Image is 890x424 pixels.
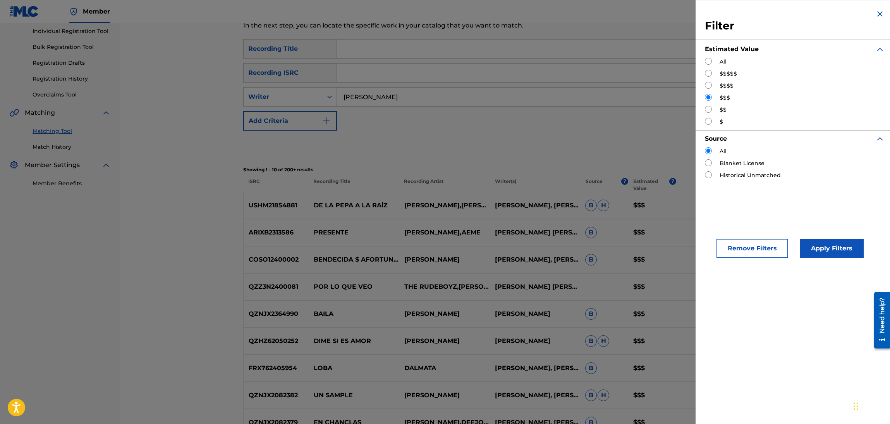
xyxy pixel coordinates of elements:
span: H [598,200,609,211]
p: BENDECIDA $ AFORTUNADA [309,255,399,264]
p: In the next step, you can locate the specific work in your catalog that you want to match. [243,21,646,30]
iframe: Chat Widget [851,387,890,424]
h3: Filter [705,19,885,33]
a: Registration History [33,75,111,83]
span: B [585,335,597,347]
p: DE LA PEPA A LA RAÍZ [309,201,399,210]
img: expand [101,160,111,170]
p: [PERSON_NAME] [490,309,580,319]
iframe: Resource Center [868,289,890,352]
p: LOBA [309,364,399,373]
label: $$ [720,106,727,114]
a: Matching Tool [33,127,111,135]
p: DIME SI ES AMOR [309,336,399,346]
span: B [585,362,597,374]
a: Overclaims Tool [33,91,111,99]
span: B [585,200,597,211]
p: QZNJX2082382 [244,391,309,400]
p: ARIXB2313586 [244,228,309,237]
p: COSO12400002 [244,255,309,264]
span: ? [669,178,676,185]
p: [PERSON_NAME] [399,255,490,264]
p: Estimated Value [633,178,669,192]
label: $ [720,118,723,126]
p: [PERSON_NAME],[PERSON_NAME] MEANS RAW [399,201,490,210]
span: Member Settings [25,160,80,170]
img: Matching [9,108,19,117]
label: Historical Unmatched [720,171,781,179]
img: Top Rightsholder [69,7,78,16]
span: B [585,308,597,320]
a: Match History [33,143,111,151]
p: POR LO QUE VEO [309,282,399,291]
strong: Estimated Value [705,45,759,53]
p: Showing 1 - 10 of 200+ results [243,166,767,173]
p: $$$ [628,336,676,346]
span: Matching [25,108,55,117]
button: Add Criteria [243,111,337,131]
p: USHM21854881 [244,201,309,210]
p: $$$ [628,201,676,210]
span: H [598,390,609,401]
p: [PERSON_NAME], [PERSON_NAME] [490,201,580,210]
p: Recording Title [308,178,399,192]
p: $$$ [628,228,676,237]
label: $$$$$ [720,70,737,78]
p: [PERSON_NAME] [490,336,580,346]
a: Registration Drafts [33,59,111,67]
p: Source [586,178,603,192]
span: B [585,254,597,265]
p: UN SAMPLE [309,391,399,400]
p: $$$ [628,255,676,264]
p: [PERSON_NAME] [PERSON_NAME] [PERSON_NAME] [490,228,580,237]
p: [PERSON_NAME],AEME [399,228,490,237]
img: expand [101,108,111,117]
p: THE RUDEBOYZ,[PERSON_NAME],[PERSON_NAME] [399,282,490,291]
span: H [598,335,609,347]
p: QZHZ62050252 [244,336,309,346]
label: All [720,147,727,155]
p: [PERSON_NAME], [PERSON_NAME] [PERSON_NAME] [PERSON_NAME] [PERSON_NAME] [PERSON_NAME] [PERSON_NAME] [490,255,580,264]
div: Arrastrar [854,395,858,418]
p: FRX762405954 [244,364,309,373]
p: [PERSON_NAME] [399,336,490,346]
img: Member Settings [9,160,19,170]
p: 0 Selected [676,178,767,192]
p: [PERSON_NAME] [399,309,490,319]
p: QZNJX2364990 [244,309,309,319]
img: 9d2ae6d4665cec9f34b9.svg [321,116,331,126]
img: expand [875,134,885,143]
p: BAILA [309,309,399,319]
form: Search Form [243,39,767,162]
p: Recording Artist [399,178,490,192]
p: [PERSON_NAME], [PERSON_NAME], [PERSON_NAME] [490,364,580,373]
span: Member [83,7,110,16]
span: B [585,390,597,401]
a: Member Benefits [33,179,111,188]
p: $$$ [628,282,676,291]
p: QZZ3N2400081 [244,282,309,291]
button: Remove Filters [716,239,788,258]
p: [PERSON_NAME] [399,391,490,400]
span: B [585,227,597,238]
img: close [875,9,885,19]
a: Individual Registration Tool [33,27,111,35]
img: expand [875,45,885,54]
p: [PERSON_NAME] [PERSON_NAME] [PERSON_NAME] [PERSON_NAME] [PERSON_NAME], [PERSON_NAME] [PERSON_NAME... [490,282,580,291]
p: [PERSON_NAME], [PERSON_NAME] [490,391,580,400]
p: $$$ [628,309,676,319]
p: ISRC [243,178,308,192]
p: PRESENTE [309,228,399,237]
p: Writer(s) [490,178,580,192]
img: MLC Logo [9,6,39,17]
span: ? [621,178,628,185]
p: $$$ [628,391,676,400]
p: $$$ [628,364,676,373]
label: Blanket License [720,159,765,167]
label: $$$$ [720,82,734,90]
div: Widget de chat [851,387,890,424]
button: Apply Filters [800,239,864,258]
div: Writer [248,92,318,102]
